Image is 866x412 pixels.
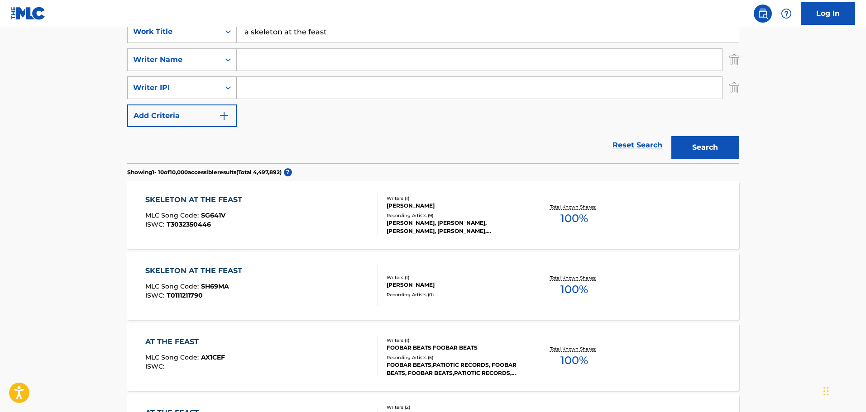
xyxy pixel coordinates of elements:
div: Writers ( 1 ) [387,274,523,281]
span: ISWC : [145,220,167,228]
div: SKELETON AT THE FEAST [145,265,247,276]
span: 100 % [560,352,588,369]
span: SG641V [201,211,225,219]
button: Search [671,136,739,159]
div: Writer Name [133,54,215,65]
div: [PERSON_NAME] [387,202,523,210]
div: Recording Artists ( 0 ) [387,291,523,298]
div: Writers ( 2 ) [387,404,523,411]
div: [PERSON_NAME] [387,281,523,289]
div: FOOBAR BEATS,PATIOTIC RECORDS, FOOBAR BEATS, FOOBAR BEATS,PATIOTIC RECORDS, FOOBAR BEATS|PATIOTIC... [387,361,523,377]
a: Reset Search [608,135,667,155]
p: Total Known Shares: [550,204,598,210]
img: 9d2ae6d4665cec9f34b9.svg [219,110,230,121]
a: SKELETON AT THE FEASTMLC Song Code:SH69MAISWC:T0111211790Writers (1)[PERSON_NAME]Recording Artist... [127,252,739,320]
iframe: Chat Widget [821,369,866,412]
span: 100 % [560,281,588,298]
span: SH69MA [201,282,229,290]
span: ISWC : [145,291,167,299]
p: Total Known Shares: [550,275,598,281]
div: Writer IPI [133,82,215,93]
img: help [781,8,792,19]
div: Recording Artists ( 5 ) [387,354,523,361]
div: Help [777,5,795,23]
a: AT THE FEASTMLC Song Code:AX1CEFISWC:Writers (1)FOOBAR BEATS FOOBAR BEATSRecording Artists (5)FOO... [127,323,739,391]
span: T3032350446 [167,220,211,228]
p: Showing 1 - 10 of 10,000 accessible results (Total 4,497,892 ) [127,168,282,176]
button: Add Criteria [127,104,237,127]
span: 100 % [560,210,588,227]
img: search [757,8,768,19]
a: SKELETON AT THE FEASTMLC Song Code:SG641VISWC:T3032350446Writers (1)[PERSON_NAME]Recording Artist... [127,181,739,249]
span: MLC Song Code : [145,211,201,219]
div: FOOBAR BEATS FOOBAR BEATS [387,344,523,352]
div: AT THE FEAST [145,336,225,347]
div: [PERSON_NAME], [PERSON_NAME], [PERSON_NAME], [PERSON_NAME], [PERSON_NAME] [387,219,523,235]
p: Total Known Shares: [550,346,598,352]
div: Work Title [133,26,215,37]
img: Delete Criterion [729,48,739,71]
div: SKELETON AT THE FEAST [145,194,247,205]
div: Writers ( 1 ) [387,337,523,344]
span: T0111211790 [167,291,203,299]
img: Delete Criterion [729,76,739,99]
span: MLC Song Code : [145,353,201,361]
div: Writers ( 1 ) [387,195,523,202]
img: MLC Logo [11,7,46,20]
form: Search Form [127,20,739,163]
span: AX1CEF [201,353,225,361]
div: Drag [823,378,829,405]
div: Recording Artists ( 9 ) [387,212,523,219]
span: ? [284,168,292,176]
span: MLC Song Code : [145,282,201,290]
a: Log In [801,2,855,25]
span: ISWC : [145,362,167,370]
a: Public Search [754,5,772,23]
